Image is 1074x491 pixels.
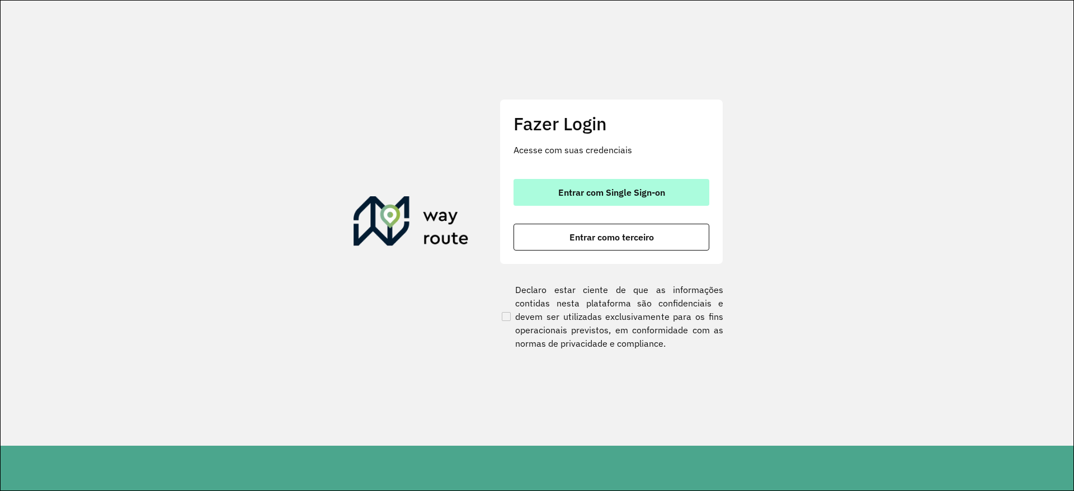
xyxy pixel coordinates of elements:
label: Declaro estar ciente de que as informações contidas nesta plataforma são confidenciais e devem se... [500,283,723,350]
span: Entrar como terceiro [569,233,654,242]
img: Roteirizador AmbevTech [354,196,469,250]
p: Acesse com suas credenciais [514,143,709,157]
button: button [514,179,709,206]
button: button [514,224,709,251]
span: Entrar com Single Sign-on [558,188,665,197]
h2: Fazer Login [514,113,709,134]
